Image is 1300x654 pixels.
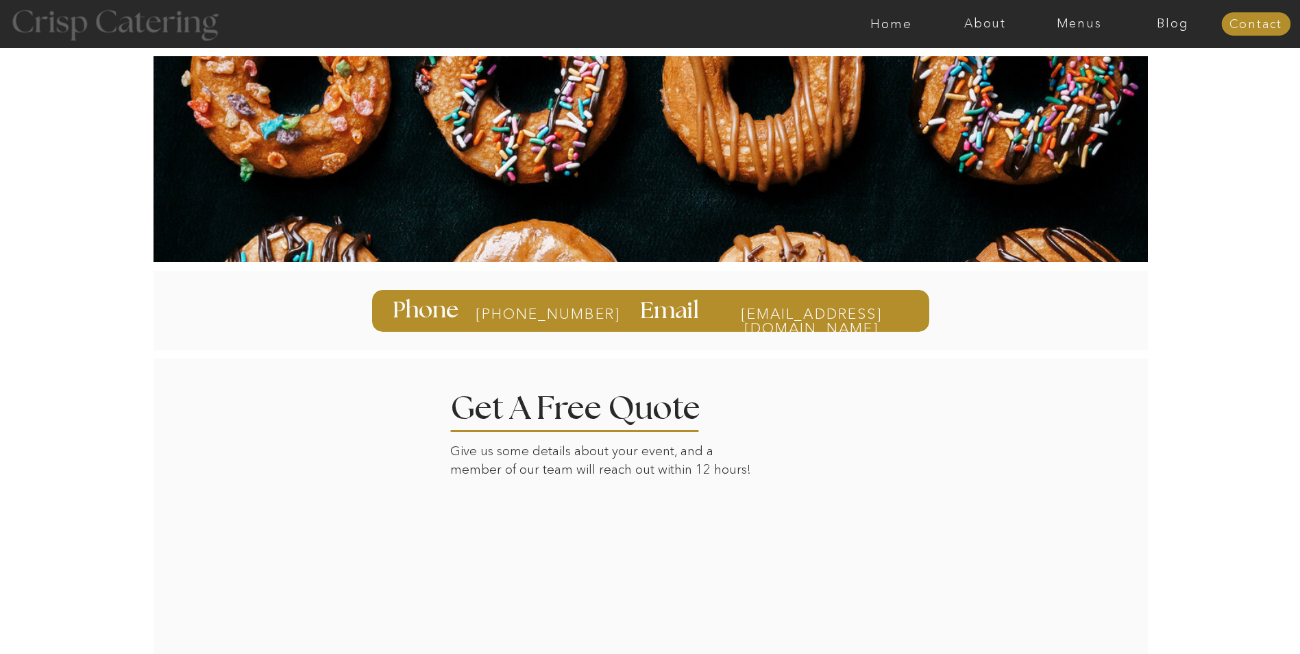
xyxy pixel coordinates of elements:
h3: Email [640,300,703,322]
a: [EMAIL_ADDRESS][DOMAIN_NAME] [714,306,909,319]
h2: Get A Free Quote [450,393,742,418]
a: Menus [1032,17,1126,31]
a: Home [844,17,938,31]
h3: Phone [393,299,462,322]
a: [PHONE_NUMBER] [476,306,585,322]
a: Blog [1126,17,1220,31]
p: Give us some details about your event, and a member of our team will reach out within 12 hours! [450,442,761,483]
a: Contact [1221,18,1290,32]
a: About [938,17,1032,31]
